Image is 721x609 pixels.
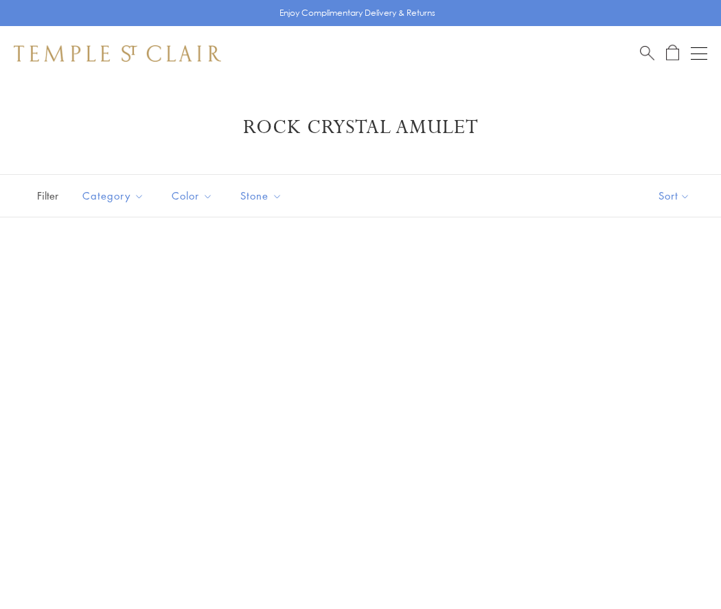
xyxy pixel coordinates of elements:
[628,175,721,217] button: Show sort by
[233,187,293,204] span: Stone
[640,45,654,62] a: Search
[161,180,223,211] button: Color
[76,187,154,204] span: Category
[14,45,221,62] img: Temple St. Clair
[666,45,679,62] a: Open Shopping Bag
[230,180,293,211] button: Stone
[691,45,707,62] button: Open navigation
[279,6,435,20] p: Enjoy Complimentary Delivery & Returns
[165,187,223,204] span: Color
[34,115,687,140] h1: Rock Crystal Amulet
[72,180,154,211] button: Category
